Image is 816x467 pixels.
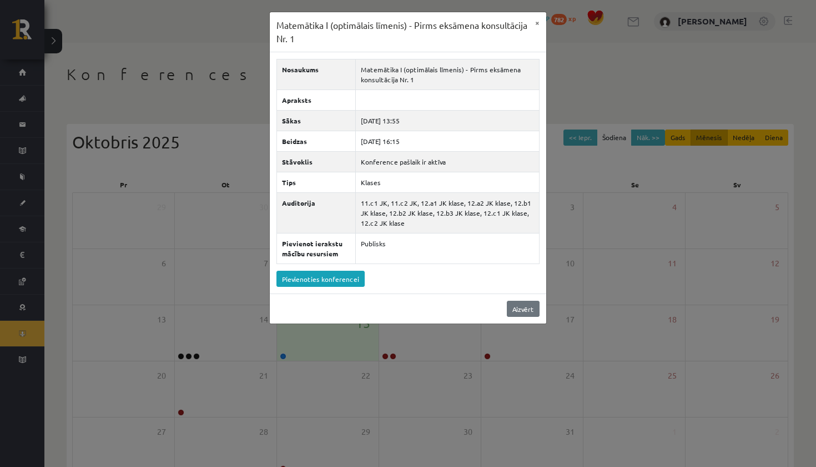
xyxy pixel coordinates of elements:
a: Aizvērt [507,301,540,317]
td: Klases [356,172,540,193]
th: Stāvoklis [277,152,356,172]
td: Konference pašlaik ir aktīva [356,152,540,172]
th: Pievienot ierakstu mācību resursiem [277,233,356,264]
th: Auditorija [277,193,356,233]
td: [DATE] 16:15 [356,131,540,152]
td: [DATE] 13:55 [356,111,540,131]
th: Sākas [277,111,356,131]
td: Publisks [356,233,540,264]
td: Matemātika I (optimālais līmenis) - Pirms eksāmena konsultācija Nr. 1 [356,59,540,90]
td: 11.c1 JK, 11.c2 JK, 12.a1 JK klase, 12.a2 JK klase, 12.b1 JK klase, 12.b2 JK klase, 12.b3 JK klas... [356,193,540,233]
th: Nosaukums [277,59,356,90]
a: Pievienoties konferencei [276,271,365,287]
th: Apraksts [277,90,356,111]
h3: Matemātika I (optimālais līmenis) - Pirms eksāmena konsultācija Nr. 1 [276,19,528,45]
th: Beidzas [277,131,356,152]
button: × [528,12,546,33]
th: Tips [277,172,356,193]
